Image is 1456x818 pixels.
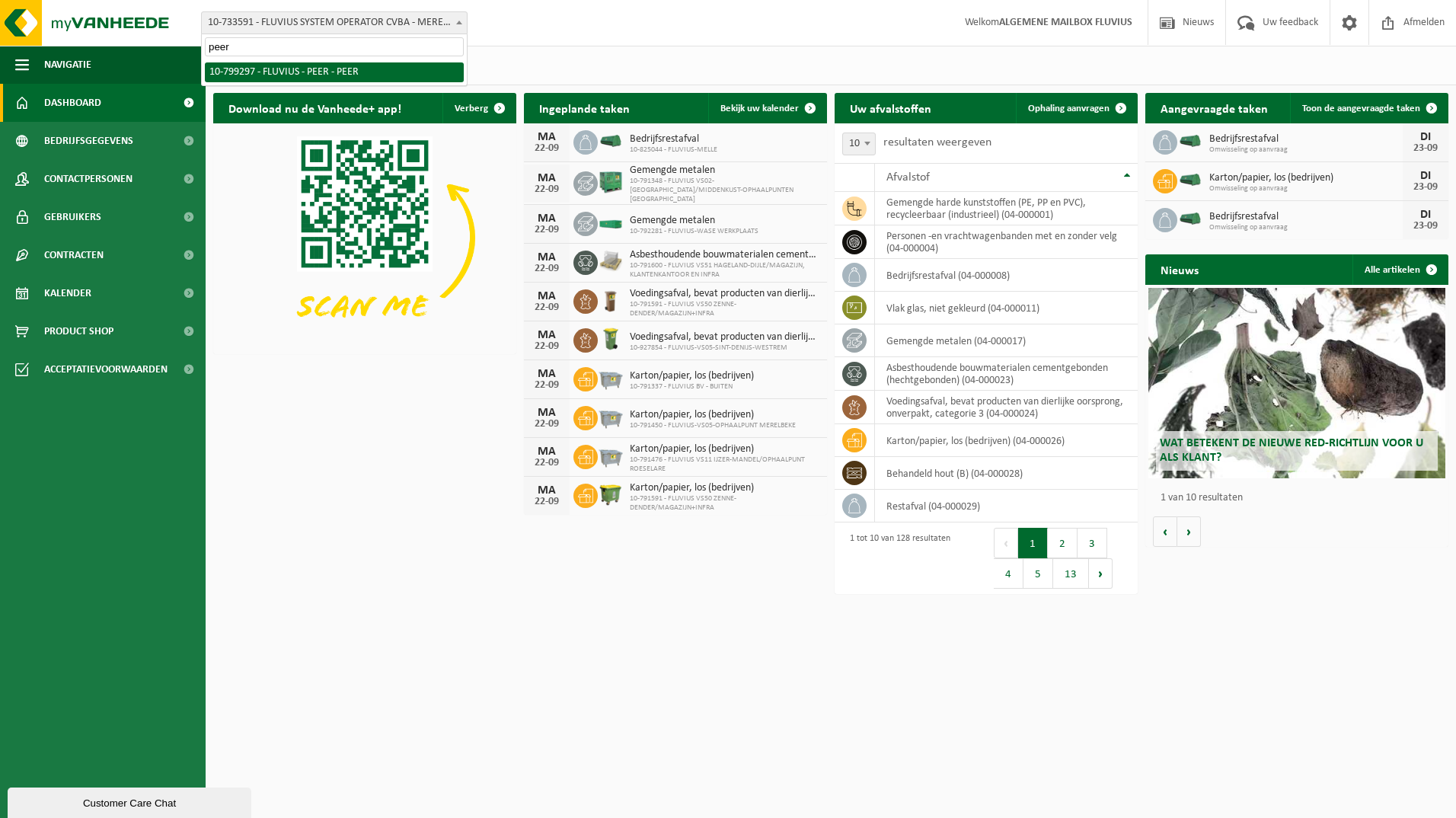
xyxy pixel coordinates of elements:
[532,212,562,225] div: MA
[598,326,624,352] img: WB-0140-HPE-GN-50
[630,288,819,300] span: Voedingsafval, bevat producten van dierlijke oorsprong, onverpakt, categorie 3
[44,274,91,312] span: Kalender
[1161,493,1441,503] p: 1 van 10 resultaten
[1177,516,1201,547] button: Volgende
[532,184,562,195] div: 22-09
[532,341,562,352] div: 22-09
[1048,528,1078,558] button: 2
[442,93,515,123] button: Verberg
[1177,173,1203,187] img: HK-XK-22-GN-00
[598,365,624,391] img: WB-2500-GAL-GY-01
[532,143,562,154] div: 22-09
[630,133,717,145] span: Bedrijfsrestafval
[598,481,624,507] img: WB-1100-HPE-GN-50
[532,446,562,458] div: MA
[630,177,819,204] span: 10-791348 - FLUVIUS VS02-[GEOGRAPHIC_DATA]/MIDDENKUST-OPHAALPUNTEN [GEOGRAPHIC_DATA]
[532,251,562,264] div: MA
[875,424,1138,457] td: karton/papier, los (bedrijven) (04-000026)
[598,216,624,229] img: HK-XC-20-GN-00
[598,248,624,274] img: LP-PA-00000-WDN-11
[532,172,562,184] div: MA
[630,261,819,280] span: 10-791600 - FLUVIUS VS51 HAGELAND-DIJLE/MAGAZIJN, KLANTENKANTOOR EN INFRA
[1145,254,1214,284] h2: Nieuws
[44,46,91,84] span: Navigatie
[630,421,796,430] span: 10-791450 - FLUVIUS-VS05-OPHAALPUNT MERELBEKE
[875,225,1138,259] td: personen -en vrachtwagenbanden met en zonder velg (04-000004)
[532,458,562,468] div: 22-09
[1410,170,1441,182] div: DI
[532,302,562,313] div: 22-09
[44,84,101,122] span: Dashboard
[1290,93,1447,123] a: Toon de aangevraagde taken
[630,482,819,494] span: Karton/papier, los (bedrijven)
[630,343,819,353] span: 10-927854 - FLUVIUS-VS05-SINT-DENIJS-WESTREM
[630,409,796,421] span: Karton/papier, los (bedrijven)
[875,457,1138,490] td: behandeld hout (B) (04-000028)
[843,133,875,155] span: 10
[630,165,819,177] span: Gemengde metalen
[1209,172,1403,184] span: Karton/papier, los (bedrijven)
[1148,288,1445,478] a: Wat betekent de nieuwe RED-richtlijn voor u als klant?
[598,169,624,195] img: PB-HB-1400-HPE-GN-01
[1053,558,1089,589] button: 13
[1410,182,1441,193] div: 23-09
[994,528,1018,558] button: Previous
[842,133,876,155] span: 10
[630,249,819,261] span: Asbesthoudende bouwmaterialen cementgebonden (hechtgebonden)
[1209,223,1403,232] span: Omwisseling op aanvraag
[883,136,991,149] label: resultaten weergeven
[44,236,104,274] span: Contracten
[532,131,562,143] div: MA
[1160,437,1423,464] span: Wat betekent de nieuwe RED-richtlijn voor u als klant?
[532,225,562,235] div: 22-09
[1177,212,1203,225] img: HK-XK-22-GN-00
[875,490,1138,522] td: restafval (04-000029)
[1302,104,1420,113] span: Toon de aangevraagde taken
[1410,143,1441,154] div: 23-09
[1078,528,1107,558] button: 3
[1028,104,1110,113] span: Ophaling aanvragen
[1410,221,1441,232] div: 23-09
[205,62,464,82] li: 10-799297 - FLUVIUS - PEER - PEER
[44,350,168,388] span: Acceptatievoorwaarden
[524,93,645,123] h2: Ingeplande taken
[532,484,562,497] div: MA
[1410,209,1441,221] div: DI
[630,331,819,343] span: Voedingsafval, bevat producten van dierlijke oorsprong, onverpakt, categorie 3
[201,11,468,34] span: 10-733591 - FLUVIUS SYSTEM OPERATOR CVBA - MERELBEKE-MELLE
[875,324,1138,357] td: gemengde metalen (04-000017)
[455,104,488,113] span: Verberg
[1153,516,1177,547] button: Vorige
[213,93,417,123] h2: Download nu de Vanheede+ app!
[842,526,950,590] div: 1 tot 10 van 128 resultaten
[202,12,467,34] span: 10-733591 - FLUVIUS SYSTEM OPERATOR CVBA - MERELBEKE-MELLE
[44,312,113,350] span: Product Shop
[1023,558,1053,589] button: 5
[630,455,819,474] span: 10-791476 - FLUVIUS VS11 IJZER-MANDEL/OPHAALPUNT ROESELARE
[532,419,562,430] div: 22-09
[598,404,624,430] img: WB-2500-GAL-GY-01
[720,104,799,113] span: Bekijk uw kalender
[630,382,754,391] span: 10-791337 - FLUVIUS BV - BUITEN
[1177,134,1203,148] img: HK-XK-22-GN-00
[835,93,947,123] h2: Uw afvalstoffen
[1089,558,1113,589] button: Next
[1018,528,1048,558] button: 1
[630,300,819,318] span: 10-791591 - FLUVIUS VS50 ZENNE-DENDER/MAGAZIJN+INFRA
[44,198,101,236] span: Gebruikers
[1209,211,1403,223] span: Bedrijfsrestafval
[994,558,1023,589] button: 4
[1209,184,1403,193] span: Omwisseling op aanvraag
[532,368,562,380] div: MA
[44,160,133,198] span: Contactpersonen
[532,264,562,274] div: 22-09
[886,171,930,184] span: Afvalstof
[532,329,562,341] div: MA
[875,292,1138,324] td: vlak glas, niet gekleurd (04-000011)
[630,145,717,155] span: 10-825044 - FLUVIUS-MELLE
[875,192,1138,225] td: gemengde harde kunststoffen (PE, PP en PVC), recycleerbaar (industrieel) (04-000001)
[598,287,624,313] img: WB-0140-HPE-BN-01
[708,93,825,123] a: Bekijk uw kalender
[875,259,1138,292] td: bedrijfsrestafval (04-000008)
